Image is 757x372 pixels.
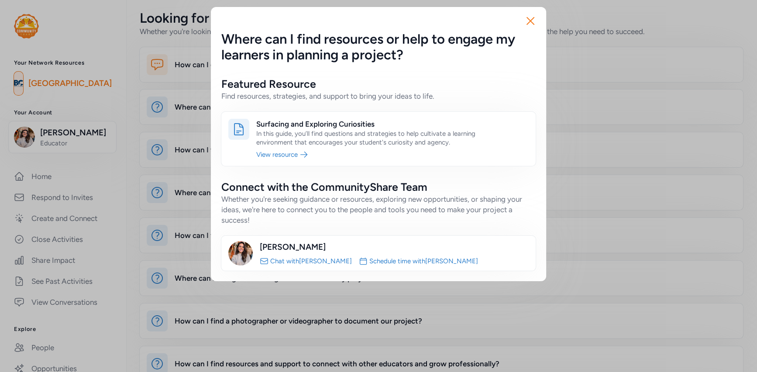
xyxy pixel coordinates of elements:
[221,180,536,194] h2: Connect with the CommunityShare Team
[221,31,536,63] h5: Where can I find resources or help to engage my learners in planning a project?
[221,194,536,225] div: Whether you're seeking guidance or resources, exploring new opportunities, or shaping your ideas,...
[270,257,352,265] a: Chat with[PERSON_NAME]
[221,77,536,91] h2: Featured Resource
[369,257,478,265] a: Schedule time with[PERSON_NAME]
[260,241,529,253] div: [PERSON_NAME]
[221,91,536,101] div: Find resources, strategies, and support to bring your ideas to life.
